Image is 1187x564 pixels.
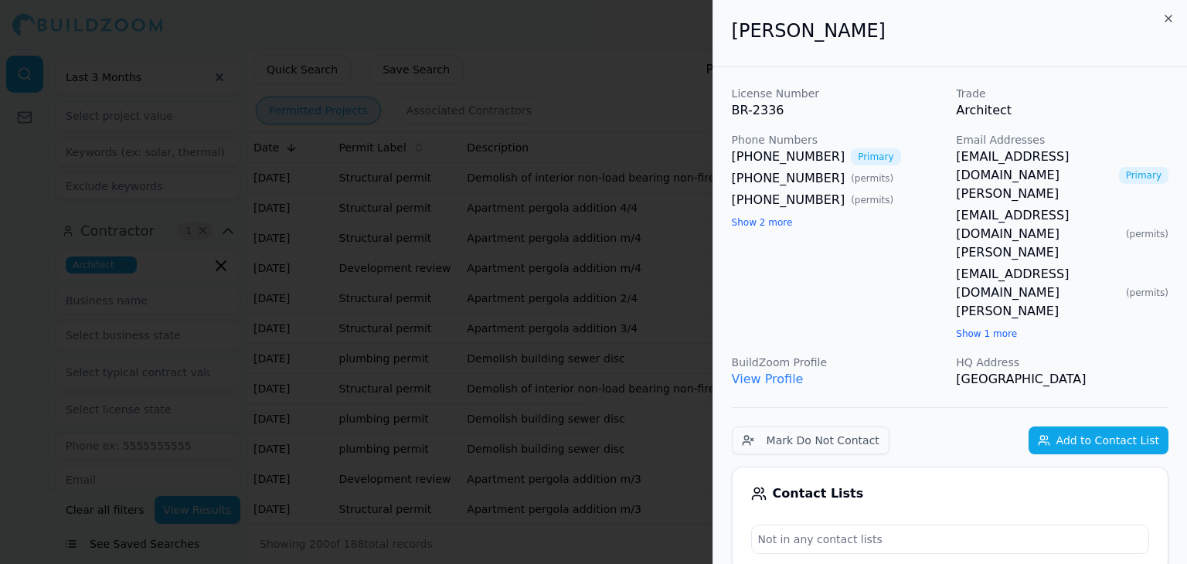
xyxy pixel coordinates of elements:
p: HQ Address [956,355,1168,370]
a: [EMAIL_ADDRESS][DOMAIN_NAME][PERSON_NAME] [956,148,1112,203]
p: Not in any contact lists [752,525,1148,553]
div: Contact Lists [751,486,1149,501]
h2: [PERSON_NAME] [732,19,1168,43]
span: Primary [1119,167,1168,184]
a: [PHONE_NUMBER] [732,169,845,188]
button: Show 2 more [732,216,793,229]
span: ( permits ) [1126,287,1168,299]
button: Mark Do Not Contact [732,426,889,454]
span: Primary [851,148,900,165]
p: BuildZoom Profile [732,355,944,370]
p: BR-2336 [732,101,944,120]
p: Email Addresses [956,132,1168,148]
a: [EMAIL_ADDRESS][DOMAIN_NAME][PERSON_NAME] [956,206,1120,262]
a: [EMAIL_ADDRESS][DOMAIN_NAME][PERSON_NAME] [956,265,1120,321]
button: Show 1 more [956,328,1017,340]
button: Add to Contact List [1029,426,1168,454]
p: License Number [732,86,944,101]
a: View Profile [732,372,804,386]
a: [PHONE_NUMBER] [732,148,845,166]
span: ( permits ) [851,194,893,206]
span: ( permits ) [851,172,893,185]
p: Trade [956,86,1168,101]
a: [PHONE_NUMBER] [732,191,845,209]
p: Phone Numbers [732,132,944,148]
p: Architect [956,101,1168,120]
p: [GEOGRAPHIC_DATA] [956,370,1168,389]
span: ( permits ) [1126,228,1168,240]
